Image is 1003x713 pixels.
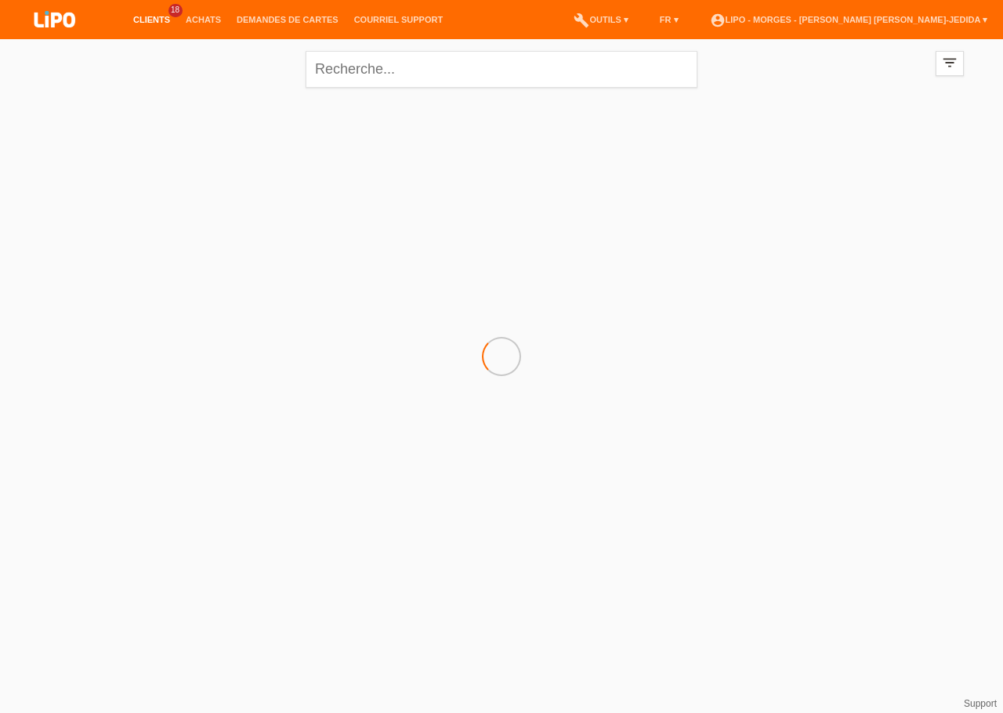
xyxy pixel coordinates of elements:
a: Achats [178,15,229,24]
a: Courriel Support [346,15,451,24]
a: LIPO pay [16,32,94,44]
a: FR ▾ [652,15,686,24]
i: filter_list [941,54,958,71]
a: Support [964,698,997,709]
i: build [574,13,589,28]
a: Demandes de cartes [229,15,346,24]
i: account_circle [710,13,726,28]
span: 18 [168,4,183,17]
input: Recherche... [306,51,697,88]
a: account_circleLIPO - Morges - [PERSON_NAME] [PERSON_NAME]-Jedida ▾ [702,15,995,24]
a: buildOutils ▾ [566,15,635,24]
a: Clients [125,15,178,24]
